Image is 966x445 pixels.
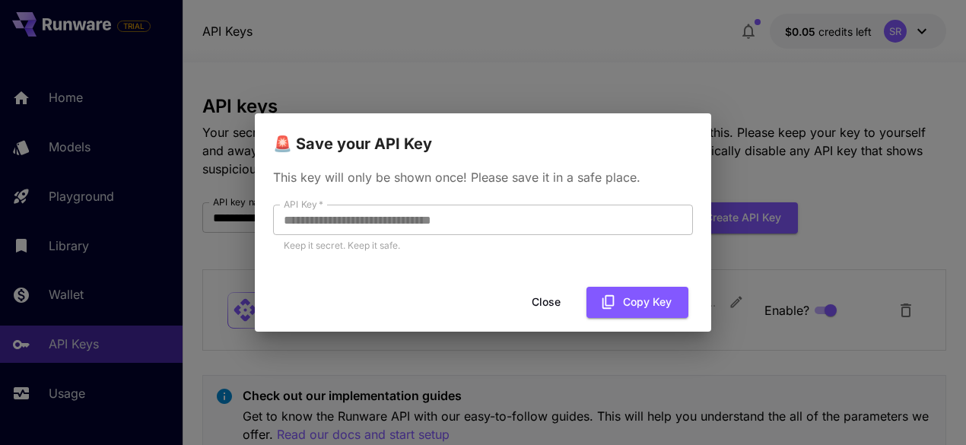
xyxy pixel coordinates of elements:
p: Keep it secret. Keep it safe. [284,238,682,253]
h2: 🚨 Save your API Key [255,113,711,156]
label: API Key [284,198,323,211]
button: Close [512,287,580,318]
p: This key will only be shown once! Please save it in a safe place. [273,168,693,186]
button: Copy Key [586,287,688,318]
